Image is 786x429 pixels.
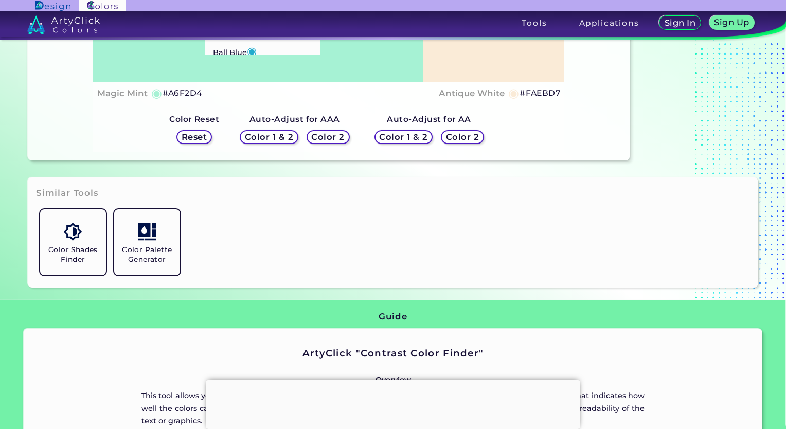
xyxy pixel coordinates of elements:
[36,205,110,279] a: Color Shades Finder
[36,187,99,200] h3: Similar Tools
[27,15,100,34] img: logo_artyclick_colors_white.svg
[163,86,202,100] h5: #A6F2D4
[245,133,293,141] h5: Color 1 & 2
[446,133,479,141] h5: Color 2
[379,133,427,141] h5: Color 1 & 2
[379,311,407,323] h3: Guide
[439,86,505,101] h4: Antique White
[141,389,645,427] p: This tool allows you to measure the contrast ratio between any two colors. The contrast ratio is ...
[709,15,755,30] a: Sign Up
[206,380,580,426] iframe: Advertisement
[522,19,547,27] h3: Tools
[508,87,520,99] h5: ◉
[520,86,560,100] h5: #FAEBD7
[182,133,207,141] h5: Reset
[35,1,70,11] img: ArtyClick Design logo
[169,114,219,124] strong: Color Reset
[247,44,257,58] span: ◉
[714,18,749,26] h5: Sign Up
[97,86,148,101] h4: Magic Mint
[213,42,257,61] p: Ball Blue
[44,245,102,264] h5: Color Shades Finder
[659,15,701,30] a: Sign In
[118,245,176,264] h5: Color Palette Generator
[151,87,163,99] h5: ◉
[138,223,156,241] img: icon_col_pal_col.svg
[665,19,695,27] h5: Sign In
[110,205,184,279] a: Color Palette Generator
[141,373,645,386] p: Overview
[311,133,344,141] h5: Color 2
[387,114,471,124] strong: Auto-Adjust for AA
[249,114,340,124] strong: Auto-Adjust for AAA
[141,347,645,360] h2: ArtyClick "Contrast Color Finder"
[64,223,82,241] img: icon_color_shades.svg
[579,19,639,27] h3: Applications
